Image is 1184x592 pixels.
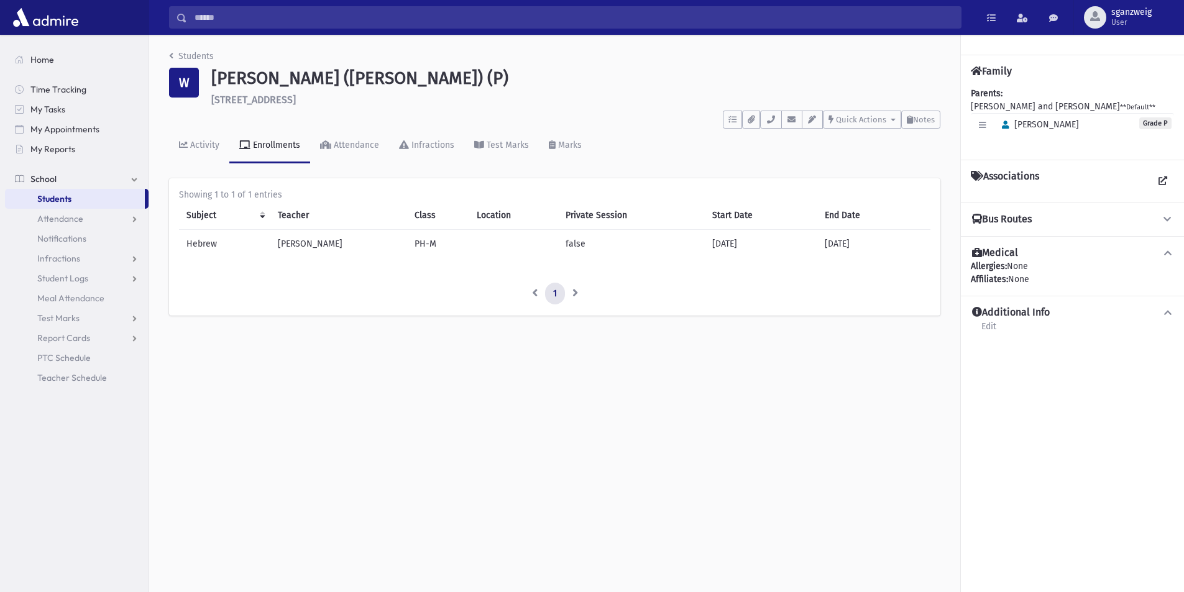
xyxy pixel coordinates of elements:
span: Student Logs [37,273,88,284]
a: Students [5,189,145,209]
a: Students [169,51,214,61]
a: Attendance [310,129,389,163]
th: Subject [179,201,270,230]
span: Infractions [37,253,80,264]
h4: Family [971,65,1012,77]
a: Edit [981,319,997,342]
button: Medical [971,247,1174,260]
span: School [30,173,57,184]
a: Attendance [5,209,149,229]
span: Attendance [37,213,83,224]
a: Time Tracking [5,80,149,99]
h6: [STREET_ADDRESS] [211,94,940,106]
h4: Additional Info [972,306,1050,319]
h1: [PERSON_NAME] ([PERSON_NAME]) (P) [211,68,940,89]
h4: Medical [972,247,1018,260]
span: Grade P [1139,117,1172,129]
a: Teacher Schedule [5,368,149,388]
span: My Reports [30,143,75,155]
td: Hebrew [179,229,270,258]
span: Notifications [37,233,86,244]
div: W [169,68,199,98]
div: Marks [556,140,582,150]
span: Notes [913,115,935,124]
button: Quick Actions [823,111,901,129]
nav: breadcrumb [169,50,214,68]
b: Allergies: [971,261,1007,271]
span: Time Tracking [30,84,86,95]
th: Class [407,201,469,230]
th: Private Session [558,201,704,230]
th: Teacher [270,201,407,230]
a: Test Marks [5,308,149,328]
a: School [5,169,149,189]
th: Start Date [705,201,817,230]
td: [DATE] [817,229,930,258]
div: None [971,273,1174,286]
a: Test Marks [464,129,539,163]
span: Report Cards [37,332,90,344]
a: 1 [545,283,565,305]
th: End Date [817,201,930,230]
b: Affiliates: [971,274,1008,285]
td: PH-M [407,229,469,258]
span: Teacher Schedule [37,372,107,383]
div: [PERSON_NAME] and [PERSON_NAME] [971,87,1174,150]
img: AdmirePro [10,5,81,30]
a: Marks [539,129,592,163]
span: Meal Attendance [37,293,104,304]
td: [DATE] [705,229,817,258]
td: [PERSON_NAME] [270,229,407,258]
span: My Tasks [30,104,65,115]
a: View all Associations [1152,170,1174,193]
a: Enrollments [229,129,310,163]
a: Notifications [5,229,149,248]
a: Meal Attendance [5,288,149,308]
th: Location [469,201,558,230]
span: sganzweig [1111,7,1152,17]
a: My Tasks [5,99,149,119]
div: Activity [188,140,219,150]
div: Showing 1 to 1 of 1 entries [179,188,930,201]
div: Test Marks [484,140,529,150]
span: Test Marks [37,312,80,324]
div: Infractions [409,140,454,150]
span: User [1111,17,1152,27]
a: Student Logs [5,268,149,288]
input: Search [187,6,961,29]
span: Students [37,193,71,204]
a: Activity [169,129,229,163]
a: My Reports [5,139,149,159]
span: [PERSON_NAME] [996,119,1079,130]
button: Bus Routes [971,213,1174,226]
span: Quick Actions [836,115,886,124]
div: Attendance [331,140,379,150]
b: Parents: [971,88,1003,99]
h4: Associations [971,170,1039,193]
a: Report Cards [5,328,149,348]
span: PTC Schedule [37,352,91,363]
button: Additional Info [971,306,1174,319]
a: Infractions [389,129,464,163]
a: PTC Schedule [5,348,149,368]
button: Notes [901,111,940,129]
span: Home [30,54,54,65]
td: false [558,229,704,258]
h4: Bus Routes [972,213,1032,226]
span: My Appointments [30,124,99,135]
a: My Appointments [5,119,149,139]
a: Infractions [5,248,149,268]
div: Enrollments [250,140,300,150]
div: None [971,260,1174,286]
a: Home [5,50,149,70]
